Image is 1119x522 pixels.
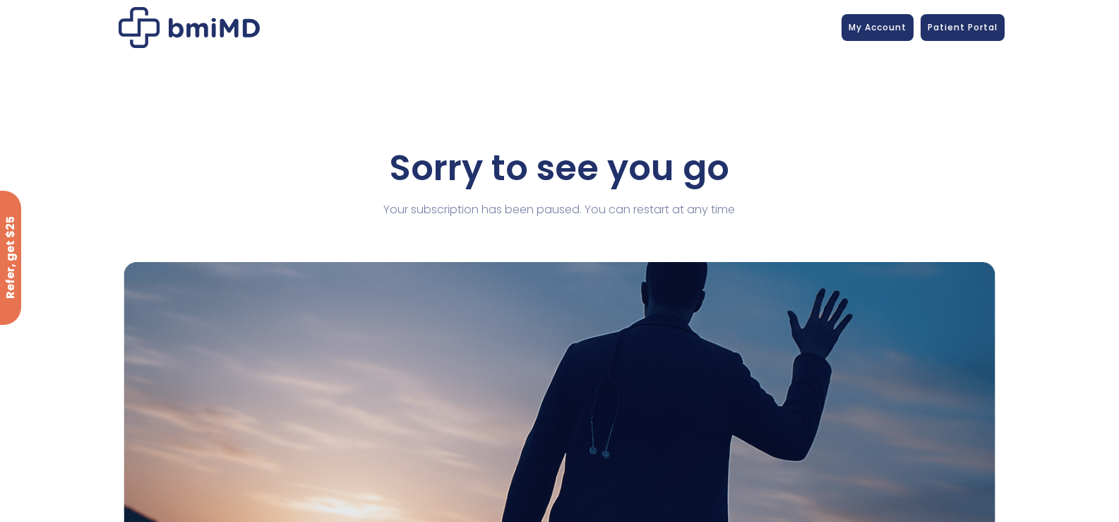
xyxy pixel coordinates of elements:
[921,14,1005,41] a: Patient Portal
[124,147,995,189] h1: Sorry to see you go
[842,14,914,41] a: My Account
[928,21,998,33] span: Patient Portal
[849,21,906,33] span: My Account
[119,7,260,48] img: Paused Subscription
[124,200,995,220] p: Your subscription has been paused. You can restart at any time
